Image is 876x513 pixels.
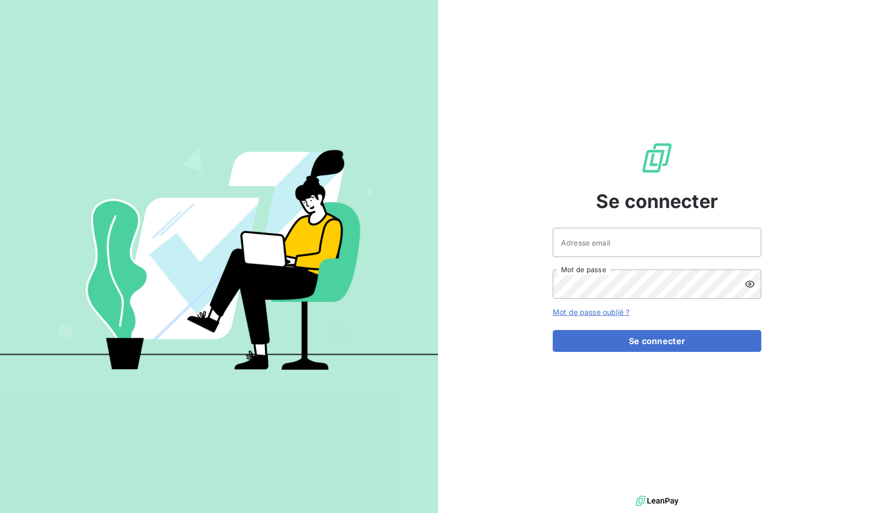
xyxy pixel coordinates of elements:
input: placeholder [553,228,761,257]
img: logo [636,493,678,509]
button: Se connecter [553,330,761,352]
img: Logo LeanPay [640,141,674,175]
a: Mot de passe oublié ? [553,308,629,316]
span: Se connecter [596,187,718,215]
